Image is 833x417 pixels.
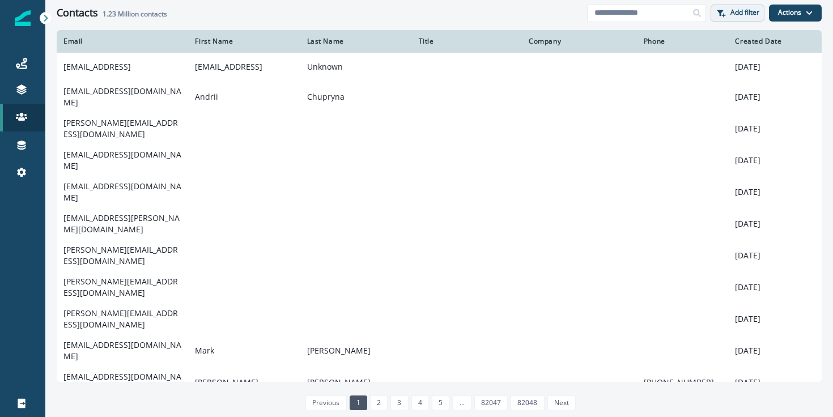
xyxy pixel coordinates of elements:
[57,240,188,271] td: [PERSON_NAME][EMAIL_ADDRESS][DOMAIN_NAME]
[103,9,139,19] span: 1.23 Million
[103,10,167,18] h2: contacts
[57,335,188,367] td: [EMAIL_ADDRESS][DOMAIN_NAME]
[188,367,300,398] td: [PERSON_NAME]
[57,81,188,113] td: [EMAIL_ADDRESS][DOMAIN_NAME]
[735,345,815,356] p: [DATE]
[57,303,822,335] a: [PERSON_NAME][EMAIL_ADDRESS][DOMAIN_NAME][DATE]
[637,367,728,398] td: [PHONE_NUMBER]
[735,123,815,134] p: [DATE]
[57,335,822,367] a: [EMAIL_ADDRESS][DOMAIN_NAME]Mark[PERSON_NAME][DATE]
[350,395,367,410] a: Page 1 is your current page
[57,367,822,398] a: [EMAIL_ADDRESS][DOMAIN_NAME][PERSON_NAME][PERSON_NAME][PHONE_NUMBER][DATE]
[57,144,188,176] td: [EMAIL_ADDRESS][DOMAIN_NAME]
[63,37,181,46] div: Email
[474,395,508,410] a: Page 82047
[411,395,429,410] a: Page 4
[735,155,815,166] p: [DATE]
[735,377,815,388] p: [DATE]
[300,81,412,113] td: Chupryna
[390,395,408,410] a: Page 3
[300,53,412,81] td: Unknown
[711,5,764,22] button: Add filter
[57,53,188,81] td: [EMAIL_ADDRESS]
[735,250,815,261] p: [DATE]
[300,367,412,398] td: [PERSON_NAME]
[57,240,822,271] a: [PERSON_NAME][EMAIL_ADDRESS][DOMAIN_NAME][DATE]
[57,113,822,144] a: [PERSON_NAME][EMAIL_ADDRESS][DOMAIN_NAME][DATE]
[452,395,471,410] a: Jump forward
[195,37,293,46] div: First Name
[735,37,815,46] div: Created Date
[57,367,188,398] td: [EMAIL_ADDRESS][DOMAIN_NAME]
[735,91,815,103] p: [DATE]
[57,208,822,240] a: [EMAIL_ADDRESS][PERSON_NAME][DOMAIN_NAME][DATE]
[57,176,822,208] a: [EMAIL_ADDRESS][DOMAIN_NAME][DATE]
[730,8,759,16] p: Add filter
[57,53,822,81] a: [EMAIL_ADDRESS][EMAIL_ADDRESS]Unknown[DATE]
[57,271,188,303] td: [PERSON_NAME][EMAIL_ADDRESS][DOMAIN_NAME]
[57,208,188,240] td: [EMAIL_ADDRESS][PERSON_NAME][DOMAIN_NAME]
[57,7,98,19] h1: Contacts
[370,395,388,410] a: Page 2
[188,53,300,81] td: [EMAIL_ADDRESS]
[735,61,815,73] p: [DATE]
[57,81,822,113] a: [EMAIL_ADDRESS][DOMAIN_NAME]AndriiChupryna[DATE]
[735,313,815,325] p: [DATE]
[511,395,544,410] a: Page 82048
[529,37,630,46] div: Company
[432,395,449,410] a: Page 5
[547,395,576,410] a: Next page
[307,37,405,46] div: Last Name
[57,271,822,303] a: [PERSON_NAME][EMAIL_ADDRESS][DOMAIN_NAME][DATE]
[57,303,188,335] td: [PERSON_NAME][EMAIL_ADDRESS][DOMAIN_NAME]
[57,144,822,176] a: [EMAIL_ADDRESS][DOMAIN_NAME][DATE]
[57,176,188,208] td: [EMAIL_ADDRESS][DOMAIN_NAME]
[735,218,815,229] p: [DATE]
[300,335,412,367] td: [PERSON_NAME]
[644,37,721,46] div: Phone
[188,81,300,113] td: Andrii
[419,37,515,46] div: Title
[57,113,188,144] td: [PERSON_NAME][EMAIL_ADDRESS][DOMAIN_NAME]
[188,335,300,367] td: Mark
[735,186,815,198] p: [DATE]
[15,10,31,26] img: Inflection
[769,5,822,22] button: Actions
[735,282,815,293] p: [DATE]
[303,395,576,410] ul: Pagination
